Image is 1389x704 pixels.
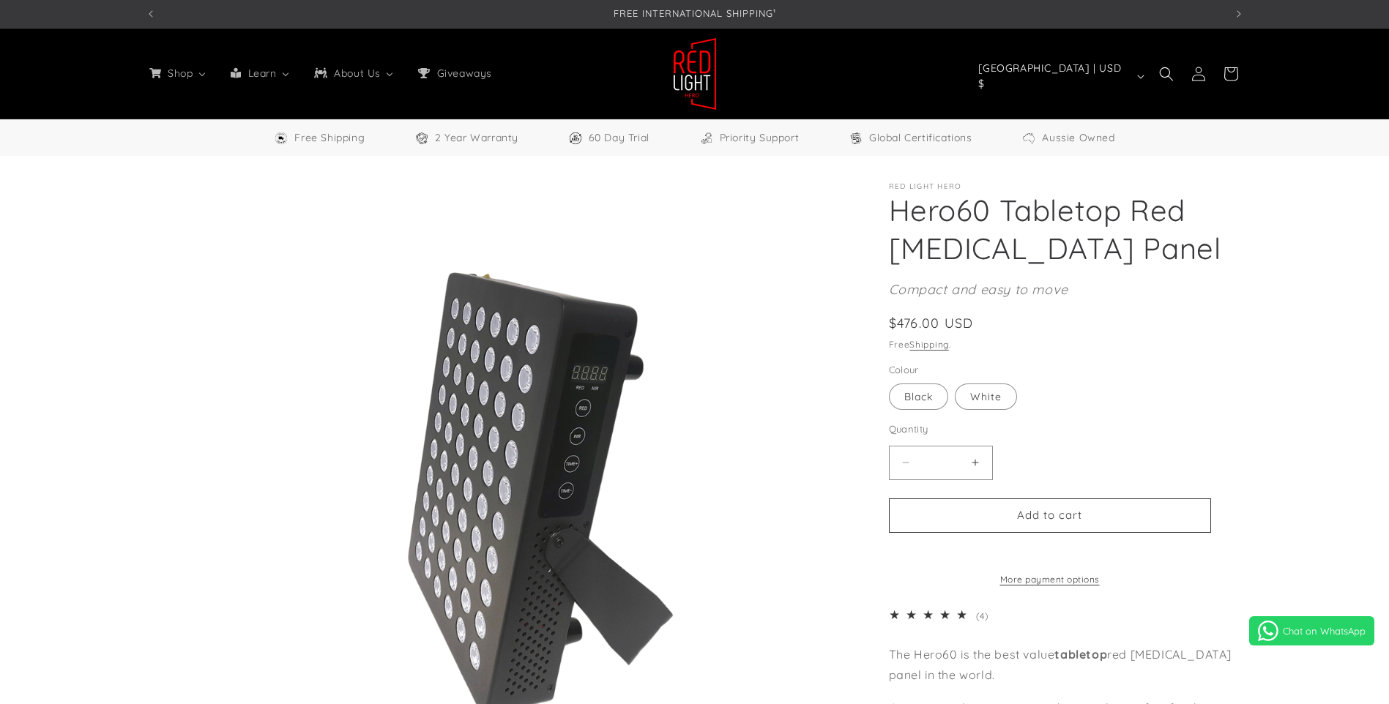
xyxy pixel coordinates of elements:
span: 2 Year Warranty [435,129,518,147]
a: Free Worldwide Shipping [274,129,365,147]
summary: Search [1150,58,1183,90]
label: Quantity [889,422,1211,437]
span: About Us [331,67,382,80]
img: Trial Icon [568,131,583,146]
a: Shop [137,58,218,89]
span: Free Shipping [294,129,365,147]
span: Priority Support [720,129,800,147]
span: FREE INTERNATIONAL SHIPPING¹ [614,7,776,19]
div: Free . [889,337,1244,352]
button: [GEOGRAPHIC_DATA] | USD $ [969,62,1150,90]
p: Red Light Hero [889,182,1244,191]
button: Add to cart [889,498,1211,533]
legend: Colour [889,363,920,378]
a: More payment options [889,573,1211,586]
img: Red Light Hero [673,37,717,111]
h1: Hero60 Tabletop Red [MEDICAL_DATA] Panel [889,191,1244,267]
a: Shipping [909,339,949,350]
a: Giveaways [406,58,502,89]
p: The Hero60 is the best value red [MEDICAL_DATA] panel in the world. [889,644,1244,686]
a: 2 Year Warranty [414,129,518,147]
strong: tabletop [1054,647,1107,662]
span: 60 Day Trial [589,129,649,147]
span: Shop [165,67,194,80]
a: Aussie Owned [1021,129,1114,147]
img: Warranty Icon [414,131,429,146]
img: Aussie Owned Icon [1021,131,1036,146]
a: Priority Support [699,129,800,147]
a: Chat on WhatsApp [1249,616,1374,645]
img: Support Icon [699,131,714,146]
span: Giveaways [434,67,494,80]
a: Learn [218,58,302,89]
span: Chat on WhatsApp [1283,625,1366,637]
div: 5.0 out of 5.0 stars [889,604,973,626]
em: Compact and easy to move [889,281,1068,298]
a: 60 Day Trial [568,129,649,147]
span: [GEOGRAPHIC_DATA] | USD $ [978,61,1131,91]
img: Free Shipping Icon [274,131,288,146]
a: About Us [302,58,406,89]
label: White [955,383,1017,410]
span: $476.00 USD [889,313,974,333]
img: Certifications Icon [849,131,863,146]
a: Global Certifications [849,129,972,147]
span: Global Certifications [869,129,972,147]
span: Learn [245,67,278,80]
span: Aussie Owned [1042,129,1114,147]
span: (4) [976,610,988,621]
a: Red Light Hero [667,31,722,116]
label: Black [889,383,948,410]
